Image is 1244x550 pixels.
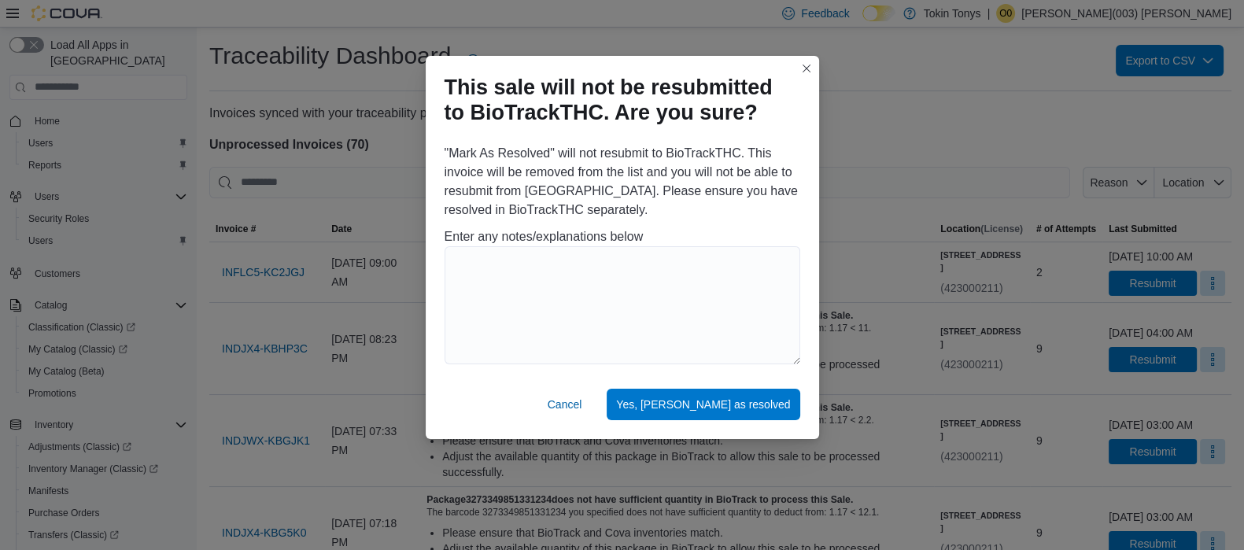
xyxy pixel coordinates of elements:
button: Cancel [535,389,595,420]
div: Enter any notes/explanations below [445,227,800,370]
button: Closes this modal window [797,59,816,78]
button: Cancel [541,389,589,420]
span: Cancel [548,397,582,412]
button: Yes, [PERSON_NAME] as resolved [607,389,799,420]
h1: This sale will not be resubmitted to BioTrackTHC. Are you sure? [445,75,788,125]
div: "Mark As Resolved" will not resubmit to BioTrackTHC. This invoice will be removed from the list a... [445,144,800,370]
span: Yes, [PERSON_NAME] as resolved [616,397,790,412]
